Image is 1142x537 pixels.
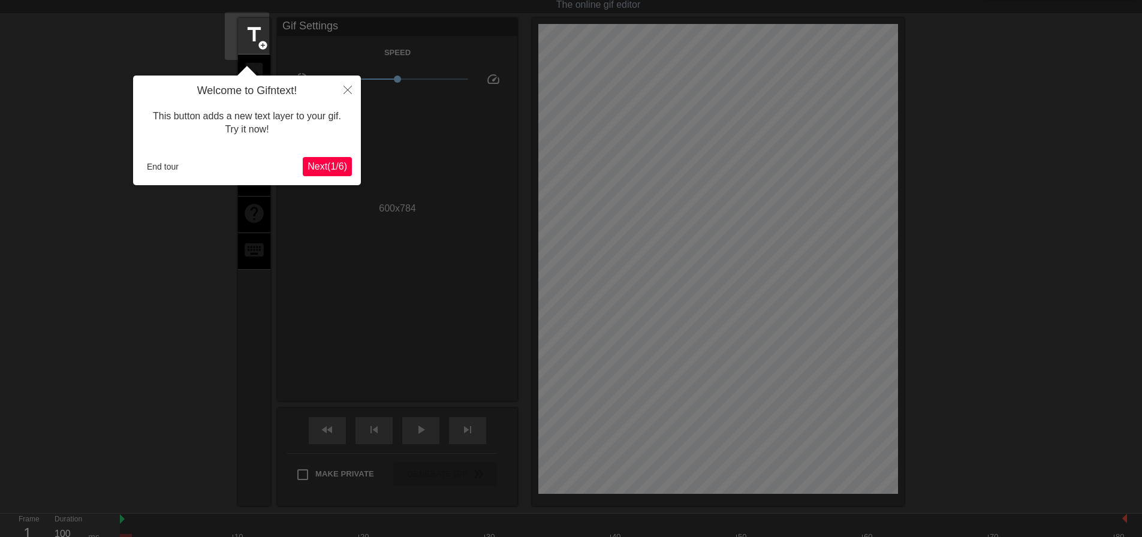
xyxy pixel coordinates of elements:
[335,76,361,103] button: Close
[142,98,352,149] div: This button adds a new text layer to your gif. Try it now!
[308,161,347,171] span: Next ( 1 / 6 )
[303,157,352,176] button: Next
[142,158,183,176] button: End tour
[142,85,352,98] h4: Welcome to Gifntext!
